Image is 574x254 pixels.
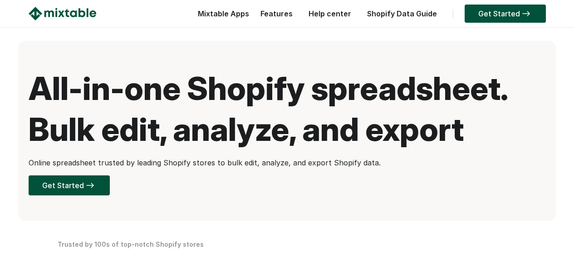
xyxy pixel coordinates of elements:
img: arrow-right.svg [84,183,96,188]
a: Help center [304,9,356,18]
a: Features [256,9,297,18]
a: Get Started [29,175,110,195]
img: Mixtable logo [29,7,96,20]
a: Shopify Data Guide [363,9,442,18]
img: arrow-right.svg [520,11,532,16]
p: Online spreadsheet trusted by leading Shopify stores to bulk edit, analyze, and export Shopify data. [29,157,546,168]
h1: All-in-one Shopify spreadsheet. Bulk edit, analyze, and export [29,68,546,150]
div: Trusted by 100s of top-notch Shopify stores [58,239,517,250]
a: Get Started [465,5,546,23]
div: Mixtable Apps [193,7,249,25]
